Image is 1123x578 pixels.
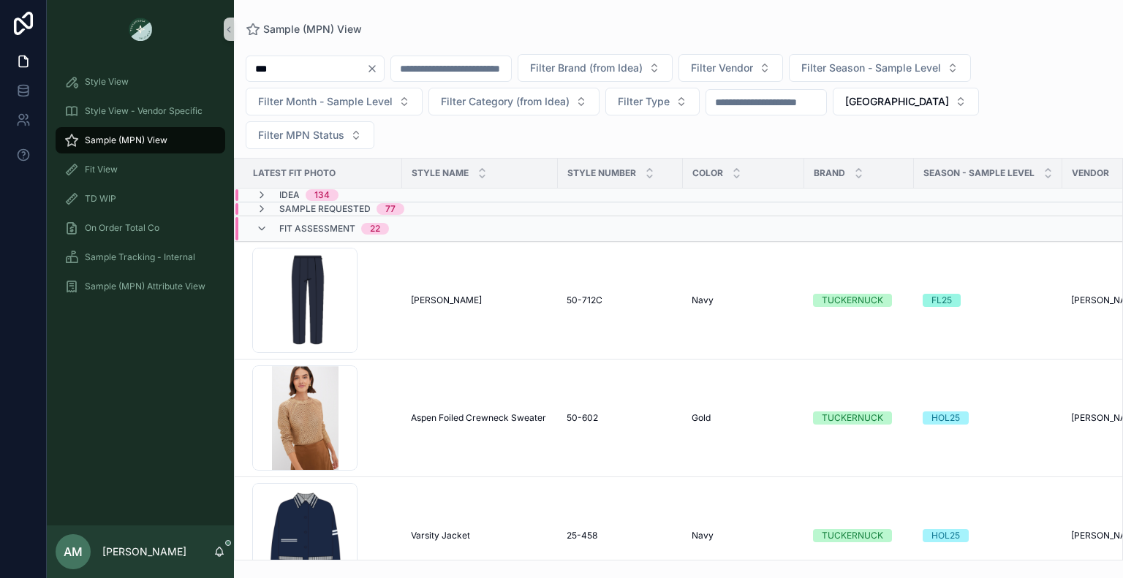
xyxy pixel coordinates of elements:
[56,98,225,124] a: Style View - Vendor Specific
[845,94,949,109] span: [GEOGRAPHIC_DATA]
[64,543,83,560] span: AM
[85,251,195,263] span: Sample Tracking - Internal
[56,127,225,153] a: Sample (MPN) View
[692,294,795,306] a: Navy
[56,273,225,300] a: Sample (MPN) Attribute View
[411,294,482,306] span: [PERSON_NAME]
[692,294,714,306] span: Navy
[85,164,118,175] span: Fit View
[263,22,362,37] span: Sample (MPN) View
[279,189,300,201] span: Idea
[567,167,636,179] span: Style Number
[246,88,423,115] button: Select Button
[411,412,549,424] a: Aspen Foiled Crewneck Sweater
[692,530,714,541] span: Navy
[411,294,549,306] a: [PERSON_NAME]
[813,529,905,542] a: TUCKERNUCK
[813,294,905,307] a: TUCKERNUCK
[253,167,336,179] span: Latest Fit Photo
[518,54,673,82] button: Select Button
[822,411,883,425] div: TUCKERNUCK
[246,22,362,37] a: Sample (MPN) View
[56,215,225,241] a: On Order Total Co
[923,529,1054,542] a: HOL25
[618,94,670,109] span: Filter Type
[692,530,795,541] a: Navy
[678,54,783,82] button: Select Button
[85,222,159,234] span: On Order Total Co
[1072,167,1109,179] span: Vendor
[692,167,723,179] span: Color
[314,189,330,201] div: 134
[56,244,225,270] a: Sample Tracking - Internal
[47,58,234,319] div: scrollable content
[567,412,598,424] span: 50-602
[428,88,600,115] button: Select Button
[258,94,393,109] span: Filter Month - Sample Level
[530,61,643,75] span: Filter Brand (from Idea)
[692,412,711,424] span: Gold
[931,529,960,542] div: HOL25
[931,294,952,307] div: FL25
[822,294,883,307] div: TUCKERNUCK
[692,412,795,424] a: Gold
[814,167,845,179] span: Brand
[279,203,371,215] span: Sample Requested
[56,156,225,183] a: Fit View
[833,88,979,115] button: Select Button
[56,69,225,95] a: Style View
[56,186,225,212] a: TD WIP
[605,88,700,115] button: Select Button
[102,544,186,559] p: [PERSON_NAME]
[411,412,546,424] span: Aspen Foiled Crewneck Sweater
[366,63,384,75] button: Clear
[85,281,205,292] span: Sample (MPN) Attribute View
[370,223,380,235] div: 22
[789,54,971,82] button: Select Button
[85,105,203,117] span: Style View - Vendor Specific
[385,203,396,215] div: 77
[567,530,597,541] span: 25-458
[923,294,1054,307] a: FL25
[567,412,674,424] a: 50-602
[567,294,674,306] a: 50-712C
[279,223,355,235] span: Fit Assessment
[567,294,602,306] span: 50-712C
[411,530,470,541] span: Varsity Jacket
[801,61,941,75] span: Filter Season - Sample Level
[411,530,549,541] a: Varsity Jacket
[813,411,905,425] a: TUCKERNUCK
[85,134,167,146] span: Sample (MPN) View
[691,61,753,75] span: Filter Vendor
[412,167,469,179] span: Style Name
[923,411,1054,425] a: HOL25
[85,193,116,205] span: TD WIP
[441,94,570,109] span: Filter Category (from Idea)
[931,411,960,425] div: HOL25
[246,121,374,149] button: Select Button
[567,530,674,541] a: 25-458
[923,167,1035,179] span: Season - Sample Level
[129,18,152,41] img: App logo
[258,128,344,142] span: Filter MPN Status
[85,76,129,88] span: Style View
[822,529,883,542] div: TUCKERNUCK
